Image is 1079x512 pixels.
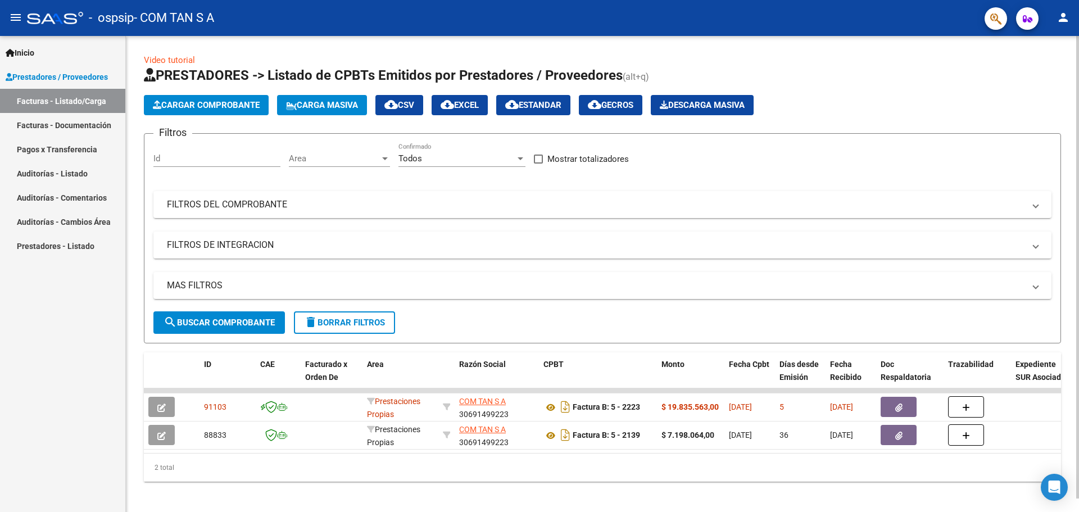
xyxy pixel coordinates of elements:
[256,352,301,402] datatable-header-cell: CAE
[830,402,853,411] span: [DATE]
[588,98,601,111] mat-icon: cloud_download
[505,98,519,111] mat-icon: cloud_download
[459,423,534,447] div: 30691499223
[286,100,358,110] span: Carga Masiva
[384,98,398,111] mat-icon: cloud_download
[164,315,177,329] mat-icon: search
[876,352,944,402] datatable-header-cell: Doc Respaldatoria
[455,352,539,402] datatable-header-cell: Razón Social
[204,431,226,439] span: 88833
[144,67,623,83] span: PRESTADORES -> Listado de CPBTs Emitidos por Prestadores / Proveedores
[164,318,275,328] span: Buscar Comprobante
[826,352,876,402] datatable-header-cell: Fecha Recibido
[144,95,269,115] button: Cargar Comprobante
[729,360,769,369] span: Fecha Cpbt
[153,191,1051,218] mat-expansion-panel-header: FILTROS DEL COMPROBANTE
[153,232,1051,259] mat-expansion-panel-header: FILTROS DE INTEGRACION
[547,152,629,166] span: Mostrar totalizadores
[9,11,22,24] mat-icon: menu
[579,95,642,115] button: Gecros
[367,397,420,419] span: Prestaciones Propias
[153,272,1051,299] mat-expansion-panel-header: MAS FILTROS
[398,153,422,164] span: Todos
[1057,11,1070,24] mat-icon: person
[200,352,256,402] datatable-header-cell: ID
[573,403,640,412] strong: Factura B: 5 - 2223
[830,360,862,382] span: Fecha Recibido
[724,352,775,402] datatable-header-cell: Fecha Cpbt
[948,360,994,369] span: Trazabilidad
[729,431,752,439] span: [DATE]
[558,426,573,444] i: Descargar documento
[89,6,134,30] span: - ospsip
[204,360,211,369] span: ID
[496,95,570,115] button: Estandar
[505,100,561,110] span: Estandar
[779,360,819,382] span: Días desde Emisión
[779,431,788,439] span: 36
[651,95,754,115] button: Descarga Masiva
[305,360,347,382] span: Facturado x Orden De
[660,100,745,110] span: Descarga Masiva
[367,360,384,369] span: Area
[1011,352,1073,402] datatable-header-cell: Expediente SUR Asociado
[384,100,414,110] span: CSV
[558,398,573,416] i: Descargar documento
[661,402,719,411] strong: $ 19.835.563,00
[6,47,34,59] span: Inicio
[459,360,506,369] span: Razón Social
[289,153,380,164] span: Area
[277,95,367,115] button: Carga Masiva
[167,239,1024,251] mat-panel-title: FILTROS DE INTEGRACION
[944,352,1011,402] datatable-header-cell: Trazabilidad
[167,198,1024,211] mat-panel-title: FILTROS DEL COMPROBANTE
[1041,474,1068,501] div: Open Intercom Messenger
[144,55,195,65] a: Video tutorial
[775,352,826,402] datatable-header-cell: Días desde Emisión
[294,311,395,334] button: Borrar Filtros
[573,431,640,440] strong: Factura B: 5 - 2139
[459,397,506,406] span: COM TAN S A
[204,402,226,411] span: 91103
[167,279,1024,292] mat-panel-title: MAS FILTROS
[623,71,649,82] span: (alt+q)
[661,431,714,439] strong: $ 7.198.064,00
[260,360,275,369] span: CAE
[134,6,214,30] span: - COM TAN S A
[144,454,1061,482] div: 2 total
[441,98,454,111] mat-icon: cloud_download
[661,360,684,369] span: Monto
[432,95,488,115] button: EXCEL
[367,425,420,447] span: Prestaciones Propias
[657,352,724,402] datatable-header-cell: Monto
[301,352,362,402] datatable-header-cell: Facturado x Orden De
[588,100,633,110] span: Gecros
[543,360,564,369] span: CPBT
[881,360,931,382] span: Doc Respaldatoria
[6,71,108,83] span: Prestadores / Proveedores
[441,100,479,110] span: EXCEL
[830,431,853,439] span: [DATE]
[459,395,534,419] div: 30691499223
[304,318,385,328] span: Borrar Filtros
[779,402,784,411] span: 5
[729,402,752,411] span: [DATE]
[375,95,423,115] button: CSV
[304,315,318,329] mat-icon: delete
[651,95,754,115] app-download-masive: Descarga masiva de comprobantes (adjuntos)
[459,425,506,434] span: COM TAN S A
[1015,360,1066,382] span: Expediente SUR Asociado
[362,352,438,402] datatable-header-cell: Area
[153,125,192,141] h3: Filtros
[539,352,657,402] datatable-header-cell: CPBT
[153,100,260,110] span: Cargar Comprobante
[153,311,285,334] button: Buscar Comprobante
